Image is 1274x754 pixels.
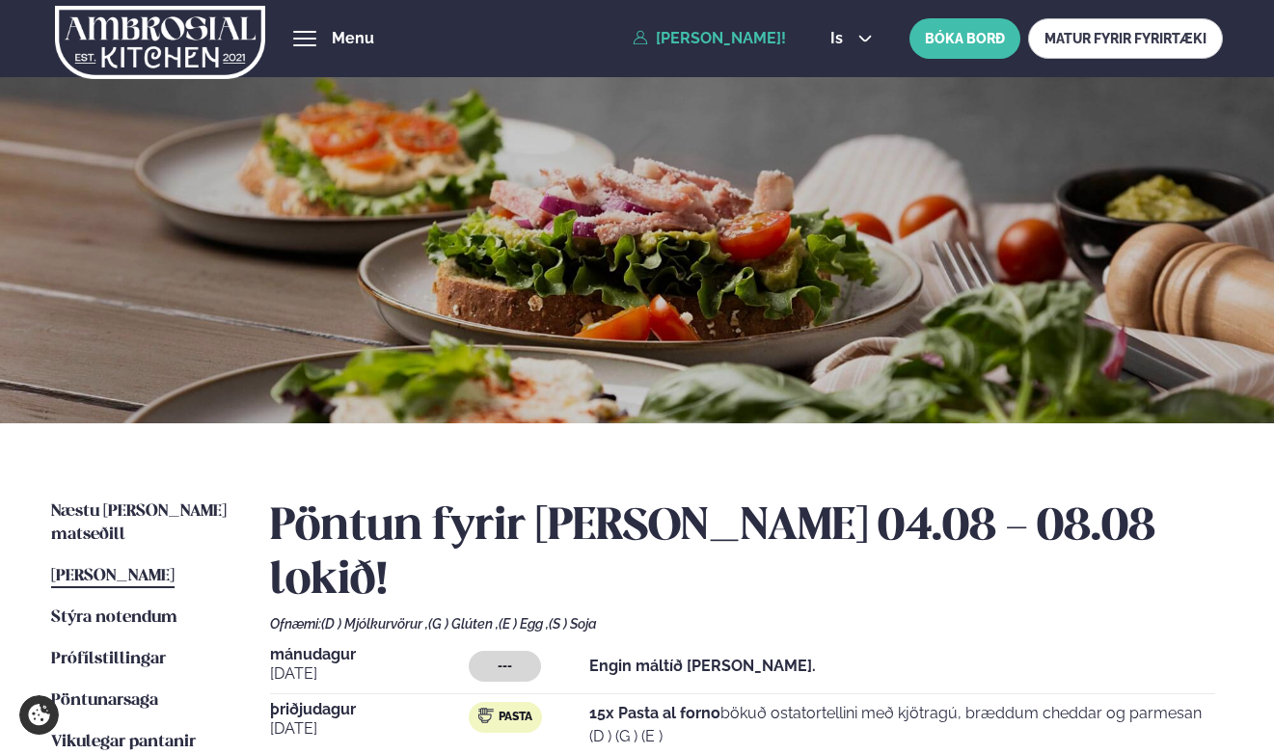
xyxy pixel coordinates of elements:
span: (G ) Glúten , [428,616,499,632]
span: [DATE] [270,717,469,741]
span: Næstu [PERSON_NAME] matseðill [51,503,227,543]
a: Vikulegar pantanir [51,731,196,754]
button: BÓKA BORÐ [909,18,1020,59]
a: [PERSON_NAME]! [633,30,786,47]
p: bökuð ostatortellini með kjötragú, bræddum cheddar og parmesan (D ) (G ) (E ) [589,702,1215,748]
button: is [815,31,887,46]
span: [PERSON_NAME] [51,568,175,584]
strong: 15x Pasta al forno [589,704,720,722]
span: þriðjudagur [270,702,469,717]
button: hamburger [293,27,316,50]
span: (E ) Egg , [499,616,549,632]
a: Prófílstillingar [51,648,166,671]
span: Stýra notendum [51,609,177,626]
a: Stýra notendum [51,606,177,630]
h2: Pöntun fyrir [PERSON_NAME] 04.08 - 08.08 lokið! [270,500,1223,608]
span: (D ) Mjólkurvörur , [321,616,428,632]
a: Cookie settings [19,695,59,735]
span: (S ) Soja [549,616,597,632]
a: Næstu [PERSON_NAME] matseðill [51,500,231,547]
img: pasta.svg [478,708,494,723]
span: --- [498,659,512,674]
a: [PERSON_NAME] [51,565,175,588]
span: [DATE] [270,662,469,686]
span: Pöntunarsaga [51,692,158,709]
strong: Engin máltíð [PERSON_NAME]. [589,657,816,675]
span: is [830,31,849,46]
img: logo [55,3,266,82]
a: MATUR FYRIR FYRIRTÆKI [1028,18,1223,59]
div: Ofnæmi: [270,616,1223,632]
span: Pasta [499,710,532,725]
span: Vikulegar pantanir [51,734,196,750]
span: mánudagur [270,647,469,662]
span: Prófílstillingar [51,651,166,667]
a: Pöntunarsaga [51,689,158,713]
